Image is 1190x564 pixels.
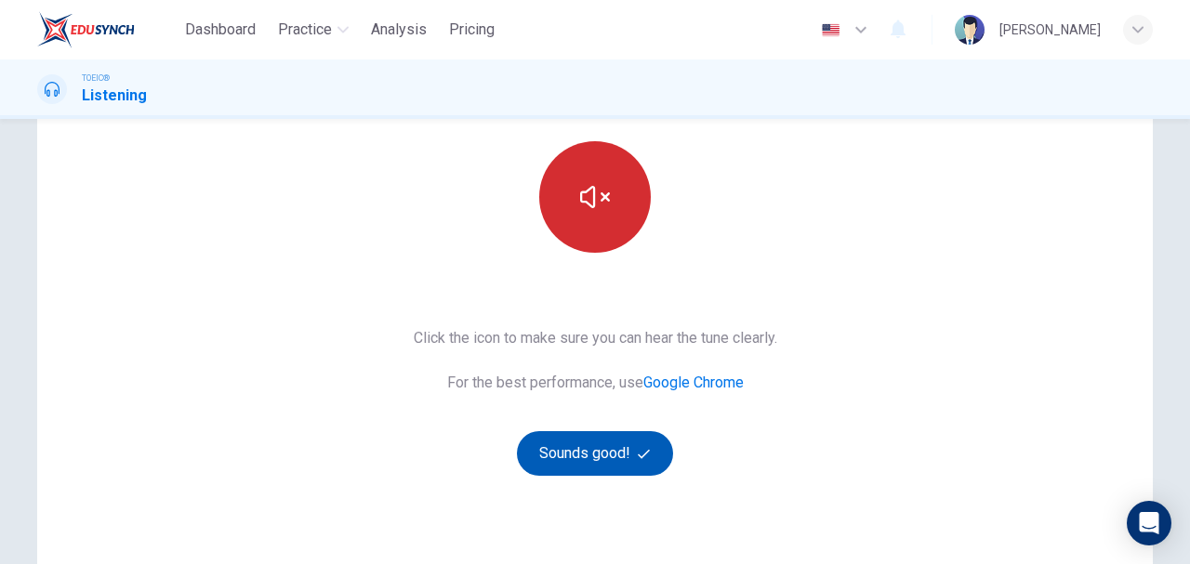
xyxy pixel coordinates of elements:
[371,19,427,41] span: Analysis
[82,72,110,85] span: TOEIC®
[271,13,356,46] button: Practice
[442,13,502,46] button: Pricing
[82,85,147,107] h1: Listening
[414,327,777,349] span: Click the icon to make sure you can hear the tune clearly.
[278,19,332,41] span: Practice
[178,13,263,46] button: Dashboard
[643,374,744,391] a: Google Chrome
[517,431,673,476] button: Sounds good!
[449,19,495,41] span: Pricing
[1127,501,1171,545] div: Open Intercom Messenger
[185,19,256,41] span: Dashboard
[364,13,434,46] button: Analysis
[414,372,777,394] span: For the best performance, use
[819,23,842,37] img: en
[955,15,985,45] img: Profile picture
[999,19,1101,41] div: [PERSON_NAME]
[37,11,178,48] a: EduSynch logo
[37,11,135,48] img: EduSynch logo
